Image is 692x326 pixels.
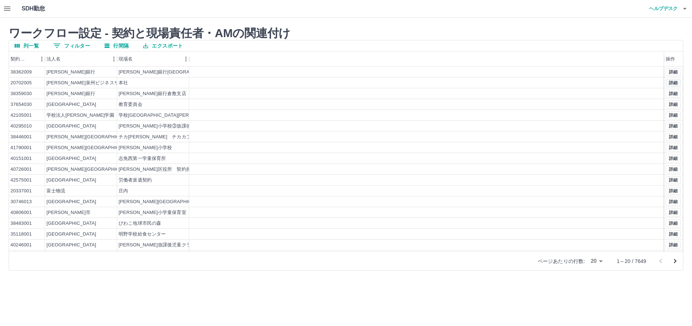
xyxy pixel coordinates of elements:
div: チカ[PERSON_NAME] チカカフェ [119,134,196,140]
div: [PERSON_NAME]銀行 [46,69,95,76]
div: [GEOGRAPHIC_DATA] [46,155,96,162]
div: [GEOGRAPHIC_DATA] [46,101,96,108]
div: 現場名 [119,52,133,67]
div: 法人名 [46,52,61,67]
button: 詳細 [666,155,681,162]
div: 38362009 [10,69,32,76]
div: [PERSON_NAME][GEOGRAPHIC_DATA] [46,134,136,140]
button: 詳細 [666,198,681,206]
div: 富士物流 [46,188,66,195]
button: 詳細 [666,101,681,108]
button: 次のページへ [668,254,682,268]
div: 操作 [664,52,683,67]
div: [GEOGRAPHIC_DATA] [46,198,96,205]
button: 詳細 [666,219,681,227]
div: 42575001 [10,177,32,184]
div: [PERSON_NAME][GEOGRAPHIC_DATA] [46,166,136,173]
div: [PERSON_NAME]小学童保育室 [119,209,186,216]
div: [PERSON_NAME]小学校③放課後児童クラブ [119,123,215,130]
button: 詳細 [666,144,681,152]
div: 教育委員会 [119,101,142,108]
div: [GEOGRAPHIC_DATA] [46,242,96,249]
div: 35118001 [10,231,32,238]
button: 行間隔 [99,40,134,51]
div: 操作 [666,52,675,67]
div: 37654030 [10,101,32,108]
div: [PERSON_NAME]泉州ビジネスサービス [46,80,133,86]
div: 20 [588,256,605,266]
button: 詳細 [666,209,681,216]
div: 40295010 [10,123,32,130]
p: ページあたりの行数: [538,258,585,265]
button: 詳細 [666,111,681,119]
div: 20337001 [10,188,32,195]
button: 詳細 [666,79,681,87]
button: 詳細 [666,90,681,98]
div: 明野学校給食センター [119,231,166,238]
div: 現場名 [117,52,189,67]
button: 詳細 [666,176,681,184]
div: 法人名 [45,52,117,67]
p: 1～20 / 7649 [617,258,646,265]
div: 学校[GEOGRAPHIC_DATA][PERSON_NAME] [119,112,217,119]
div: [PERSON_NAME]区役所 契約担当（[PERSON_NAME][PERSON_NAME]学童クラブ） [119,166,307,173]
div: 30746013 [10,198,32,205]
button: 詳細 [666,165,681,173]
div: [GEOGRAPHIC_DATA] [46,220,96,227]
button: 詳細 [666,68,681,76]
div: びわこ地球市民の森 [119,220,161,227]
button: メニュー [181,54,191,64]
button: エクスポート [137,40,188,51]
div: 41790001 [10,144,32,151]
div: 庄内 [119,188,128,195]
button: 詳細 [666,241,681,249]
h2: ワークフロー設定 - 契約と現場責任者・AMの関連付け [9,26,683,40]
div: 20702005 [10,80,32,86]
div: [PERSON_NAME]市 [46,209,90,216]
div: 学校法人[PERSON_NAME]学園 [46,112,114,119]
div: [GEOGRAPHIC_DATA] [46,177,96,184]
div: 40806001 [10,209,32,216]
button: 詳細 [666,230,681,238]
button: 詳細 [666,133,681,141]
button: 詳細 [666,122,681,130]
div: [PERSON_NAME]銀行[GEOGRAPHIC_DATA]支店 [119,69,226,76]
div: [PERSON_NAME]放課後児童クラブ [119,242,196,249]
div: 志免西第一学童保育所 [119,155,166,162]
div: [PERSON_NAME]銀行 [46,90,95,97]
div: 本社 [119,80,128,86]
div: 42105001 [10,112,32,119]
div: [GEOGRAPHIC_DATA] [46,123,96,130]
button: 詳細 [666,187,681,195]
div: 労働者派遣契約 [119,177,152,184]
button: ソート [133,54,143,64]
div: 40726001 [10,166,32,173]
button: 列選択 [9,40,45,51]
div: [PERSON_NAME][GEOGRAPHIC_DATA] [119,198,208,205]
button: メニュー [108,54,119,64]
div: 38446001 [10,134,32,140]
div: [PERSON_NAME]銀行倉敷支店 [119,90,186,97]
button: メニュー [36,54,47,64]
div: 契約コード [9,52,45,67]
div: [PERSON_NAME]小学校 [119,144,172,151]
button: ソート [61,54,71,64]
div: 40246001 [10,242,32,249]
div: 38359030 [10,90,32,97]
div: 契約コード [10,52,26,67]
button: ソート [26,54,36,64]
div: 38483001 [10,220,32,227]
button: フィルター表示 [48,40,96,51]
div: [GEOGRAPHIC_DATA] [46,231,96,238]
div: 40151001 [10,155,32,162]
div: [PERSON_NAME][GEOGRAPHIC_DATA] [46,144,136,151]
